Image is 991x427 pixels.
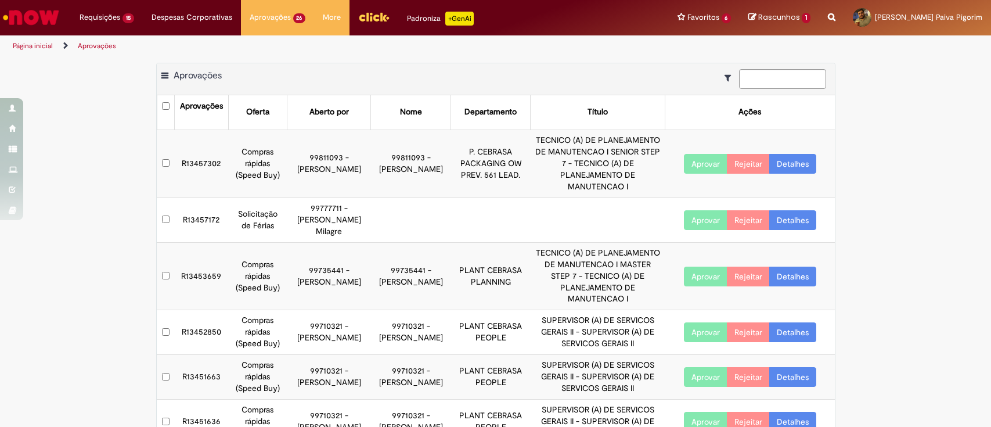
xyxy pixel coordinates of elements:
i: Mostrar filtros para: Suas Solicitações [725,74,737,82]
button: Rejeitar [727,267,770,286]
td: 99710321 - [PERSON_NAME] [371,355,451,400]
button: Aprovar [684,154,727,174]
td: Compras rápidas (Speed Buy) [228,310,287,355]
th: Aprovações [175,95,228,130]
div: Oferta [246,106,269,118]
button: Aprovar [684,322,727,342]
td: TECNICO (A) DE PLANEJAMENTO DE MANUTENCAO I MASTER STEP 7 - TECNICO (A) DE PLANEJAMENTO DE MANUTE... [531,242,665,310]
span: Aprovações [174,70,222,81]
div: Departamento [464,106,517,118]
button: Rejeitar [727,154,770,174]
td: 99777711 - [PERSON_NAME] Milagre [287,198,371,242]
td: Compras rápidas (Speed Buy) [228,242,287,310]
td: R13457302 [175,130,228,198]
td: PLANT CEBRASA PLANNING [451,242,531,310]
button: Aprovar [684,267,727,286]
td: 99710321 - [PERSON_NAME] [287,310,371,355]
span: Favoritos [687,12,719,23]
td: 99811093 - [PERSON_NAME] [371,130,451,198]
td: 99735441 - [PERSON_NAME] [371,242,451,310]
td: 99811093 - [PERSON_NAME] [287,130,371,198]
td: TECNICO (A) DE PLANEJAMENTO DE MANUTENCAO I SENIOR STEP 7 - TECNICO (A) DE PLANEJAMENTO DE MANUTE... [531,130,665,198]
a: Detalhes [769,154,816,174]
span: More [323,12,341,23]
td: PLANT CEBRASA PEOPLE [451,355,531,400]
div: Nome [400,106,422,118]
span: Despesas Corporativas [152,12,232,23]
div: Ações [738,106,761,118]
a: Rascunhos [748,12,810,23]
td: R13453659 [175,242,228,310]
div: Aprovações [180,101,223,112]
span: Requisições [80,12,120,23]
a: Detalhes [769,267,816,286]
span: [PERSON_NAME] Paiva Pigorim [875,12,982,22]
td: R13452850 [175,310,228,355]
button: Rejeitar [727,210,770,230]
a: Detalhes [769,210,816,230]
span: 6 [722,13,731,23]
button: Rejeitar [727,367,770,387]
td: SUPERVISOR (A) DE SERVICOS GERAIS II - SUPERVISOR (A) DE SERVICOS GERAIS II [531,310,665,355]
a: Detalhes [769,367,816,387]
button: Aprovar [684,367,727,387]
button: Rejeitar [727,322,770,342]
td: 99710321 - [PERSON_NAME] [287,355,371,400]
p: +GenAi [445,12,474,26]
span: 1 [802,13,810,23]
span: 26 [293,13,306,23]
td: Compras rápidas (Speed Buy) [228,130,287,198]
div: Padroniza [407,12,474,26]
div: Título [588,106,608,118]
td: R13451663 [175,355,228,400]
img: ServiceNow [1,6,61,29]
div: Aberto por [309,106,349,118]
td: Compras rápidas (Speed Buy) [228,355,287,400]
a: Aprovações [78,41,116,51]
td: 99735441 - [PERSON_NAME] [287,242,371,310]
a: Página inicial [13,41,53,51]
img: click_logo_yellow_360x200.png [358,8,390,26]
span: Aprovações [250,12,291,23]
td: PLANT CEBRASA PEOPLE [451,310,531,355]
td: Solicitação de Férias [228,198,287,242]
button: Aprovar [684,210,727,230]
td: P. CEBRASA PACKAGING OW PREV. 561 LEAD. [451,130,531,198]
td: 99710321 - [PERSON_NAME] [371,310,451,355]
td: R13457172 [175,198,228,242]
ul: Trilhas de página [9,35,652,57]
span: Rascunhos [758,12,800,23]
span: 15 [122,13,134,23]
td: SUPERVISOR (A) DE SERVICOS GERAIS II - SUPERVISOR (A) DE SERVICOS GERAIS II [531,355,665,400]
a: Detalhes [769,322,816,342]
